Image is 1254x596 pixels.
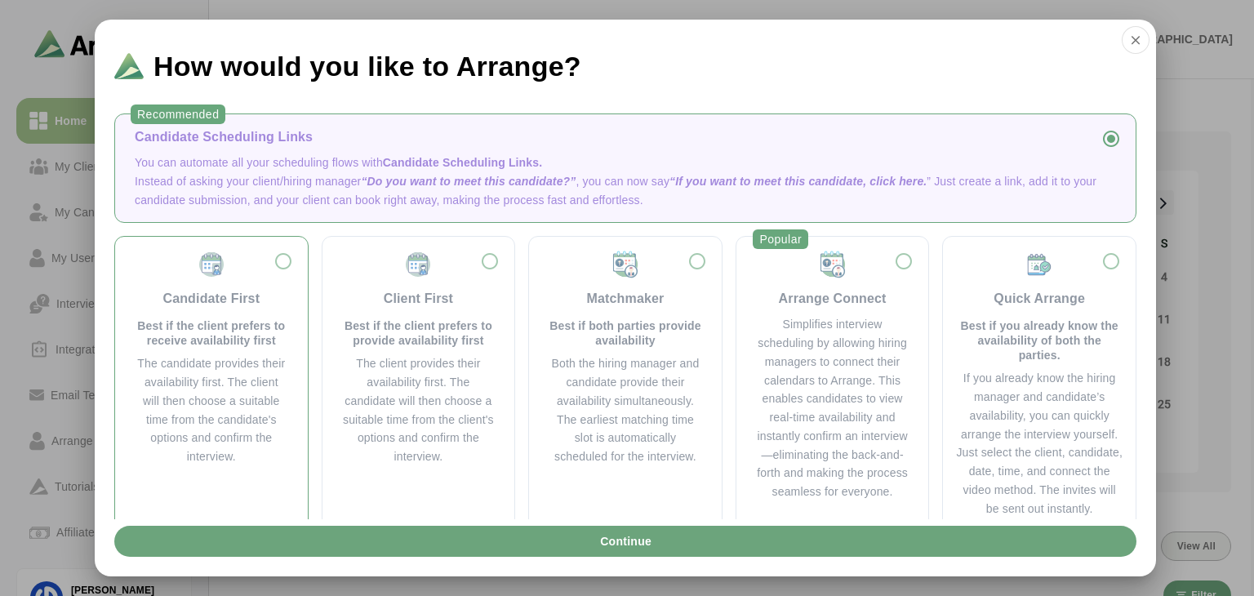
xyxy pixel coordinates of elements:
span: “Do you want to meet this candidate?” [361,175,576,188]
img: Matchmaker [611,250,640,279]
img: Quick Arrange [1025,250,1054,279]
div: Both the hiring manager and candidate provide their availability simultaneously. The earliest mat... [549,354,702,466]
p: Best if the client prefers to provide availability first [342,318,496,348]
div: If you already know the hiring manager and candidate’s availability, you can quickly arrange the ... [956,369,1123,518]
img: Logo [114,53,144,79]
span: Continue [599,526,651,557]
div: Arrange Connect [779,289,887,309]
span: Candidate Scheduling Links. [383,156,542,169]
div: Recommended [131,105,225,124]
p: Best if the client prefers to receive availability first [135,318,288,348]
img: Client First [403,250,433,279]
p: You can automate all your scheduling flows with [135,153,1116,172]
span: How would you like to Arrange? [153,52,581,80]
img: Candidate First [197,250,226,279]
div: Candidate Scheduling Links [135,127,1116,147]
div: Popular [753,229,808,249]
div: Client First [384,289,453,309]
img: Matchmaker [818,250,847,279]
p: Best if both parties provide availability [549,318,702,348]
div: Matchmaker [587,289,665,309]
div: The client provides their availability first. The candidate will then choose a suitable time from... [342,354,496,466]
div: Candidate First [162,289,260,309]
div: Simplifies interview scheduling by allowing hiring managers to connect their calendars to Arrange... [756,315,909,501]
p: Instead of asking your client/hiring manager , you can now say ” Just create a link, add it to yo... [135,172,1116,210]
button: Continue [114,526,1136,557]
p: Best if you already know the availability of both the parties. [956,318,1123,362]
div: The candidate provides their availability first. The client will then choose a suitable time from... [135,354,288,466]
span: “If you want to meet this candidate, click here. [669,175,927,188]
div: Quick Arrange [994,289,1085,309]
